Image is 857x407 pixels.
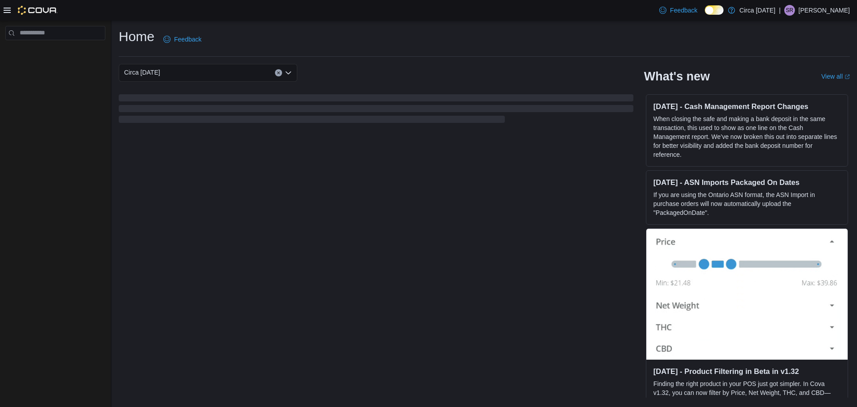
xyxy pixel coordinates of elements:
[656,1,701,19] a: Feedback
[705,5,724,15] input: Dark Mode
[174,35,201,44] span: Feedback
[644,69,710,84] h2: What's new
[124,67,160,78] span: Circa [DATE]
[5,42,105,63] nav: Complex example
[821,73,850,80] a: View allExternal link
[653,178,840,187] h3: [DATE] - ASN Imports Packaged On Dates
[653,114,840,159] p: When closing the safe and making a bank deposit in the same transaction, this used to show as one...
[786,5,794,16] span: SR
[285,69,292,76] button: Open list of options
[845,74,850,80] svg: External link
[653,102,840,111] h3: [DATE] - Cash Management Report Changes
[119,28,154,46] h1: Home
[653,190,840,217] p: If you are using the Ontario ASN format, the ASN Import in purchase orders will now automatically...
[653,367,840,376] h3: [DATE] - Product Filtering in Beta in v1.32
[18,6,58,15] img: Cova
[799,5,850,16] p: [PERSON_NAME]
[740,5,776,16] p: Circa [DATE]
[160,30,205,48] a: Feedback
[784,5,795,16] div: Sydney Robson
[275,69,282,76] button: Clear input
[119,96,633,125] span: Loading
[779,5,781,16] p: |
[670,6,697,15] span: Feedback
